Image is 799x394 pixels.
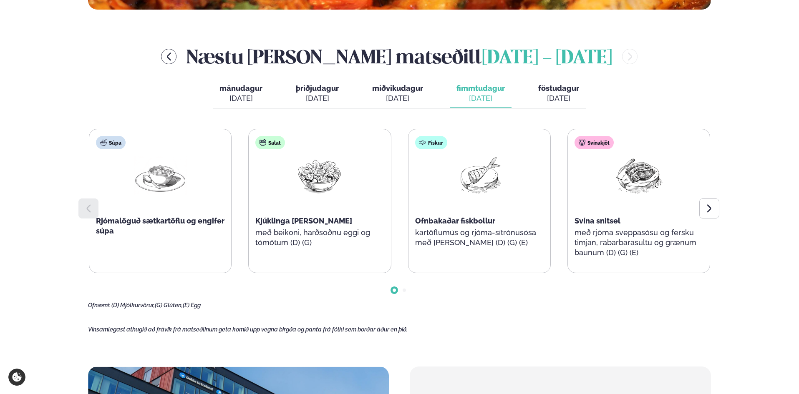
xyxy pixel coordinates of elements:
button: fimmtudagur [DATE] [450,80,512,108]
div: Súpa [96,136,126,149]
div: [DATE] [456,93,505,103]
img: pork.svg [579,139,585,146]
div: [DATE] [219,93,262,103]
span: þriðjudagur [296,84,339,93]
div: [DATE] [372,93,423,103]
button: mánudagur [DATE] [213,80,269,108]
div: Fiskur [415,136,447,149]
h2: Næstu [PERSON_NAME] matseðill [187,43,612,70]
span: (D) Mjólkurvörur, [111,302,155,309]
img: Pork-Meat.png [612,156,665,195]
img: salad.svg [260,139,266,146]
img: soup.svg [100,139,107,146]
span: Kjúklinga [PERSON_NAME] [255,216,352,225]
span: Go to slide 2 [403,289,406,292]
img: Salad.png [293,156,346,195]
div: [DATE] [296,93,339,103]
div: [DATE] [538,93,579,103]
p: með rjóma sveppasósu og fersku timjan, rabarbarasultu og grænum baunum (D) (G) (E) [575,228,703,258]
span: Vinsamlegast athugið að frávik frá matseðlinum geta komið upp vegna birgða og panta frá fólki sem... [88,326,408,333]
span: (E) Egg [183,302,201,309]
p: með beikoni, harðsoðnu eggi og tómötum (D) (G) [255,228,384,248]
p: kartöflumús og rjóma-sítrónusósa með [PERSON_NAME] (D) (G) (E) [415,228,544,248]
img: Fish.png [453,156,506,195]
span: miðvikudagur [372,84,423,93]
button: föstudagur [DATE] [532,80,586,108]
button: menu-btn-right [622,49,638,64]
span: föstudagur [538,84,579,93]
button: menu-btn-left [161,49,176,64]
span: [DATE] - [DATE] [482,49,612,68]
span: Rjómalöguð sætkartöflu og engifer súpa [96,216,224,235]
img: fish.svg [419,139,426,146]
span: Svína snitsel [575,216,620,225]
div: Svínakjöt [575,136,614,149]
span: fimmtudagur [456,84,505,93]
a: Cookie settings [8,369,25,386]
span: Ofnbakaðar fiskbollur [415,216,495,225]
span: mánudagur [219,84,262,93]
div: Salat [255,136,285,149]
span: (G) Glúten, [155,302,183,309]
span: Ofnæmi: [88,302,110,309]
img: Soup.png [134,156,187,195]
button: miðvikudagur [DATE] [365,80,430,108]
span: Go to slide 1 [393,289,396,292]
button: þriðjudagur [DATE] [289,80,345,108]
